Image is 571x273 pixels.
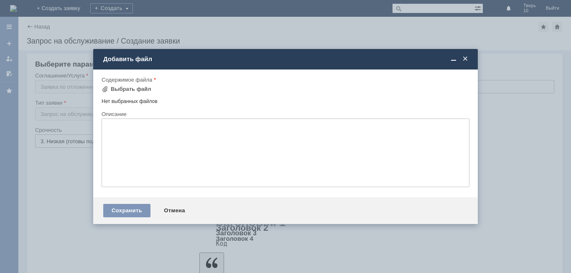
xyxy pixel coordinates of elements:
div: Содержимое файла [102,77,468,82]
div: Добавить файл [103,55,469,63]
div: Нет выбранных файлов [102,95,469,105]
div: Описание [102,111,468,117]
div: Выбрать файл [111,86,151,93]
div: Прошу удалить отложенные чеки [3,3,122,10]
span: Закрыть [461,55,469,63]
span: Свернуть (Ctrl + M) [449,55,458,63]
